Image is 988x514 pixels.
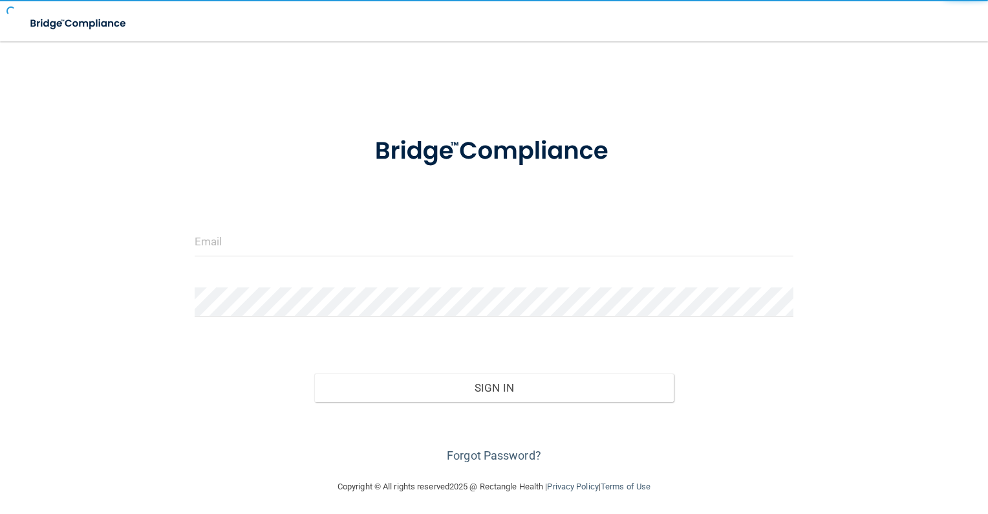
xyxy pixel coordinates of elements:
img: bridge_compliance_login_screen.278c3ca4.svg [19,10,138,37]
a: Privacy Policy [547,482,598,491]
a: Forgot Password? [447,449,541,462]
div: Copyright © All rights reserved 2025 @ Rectangle Health | | [258,466,730,508]
a: Terms of Use [601,482,650,491]
input: Email [195,227,794,256]
button: Sign In [314,374,674,402]
img: bridge_compliance_login_screen.278c3ca4.svg [349,119,639,184]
